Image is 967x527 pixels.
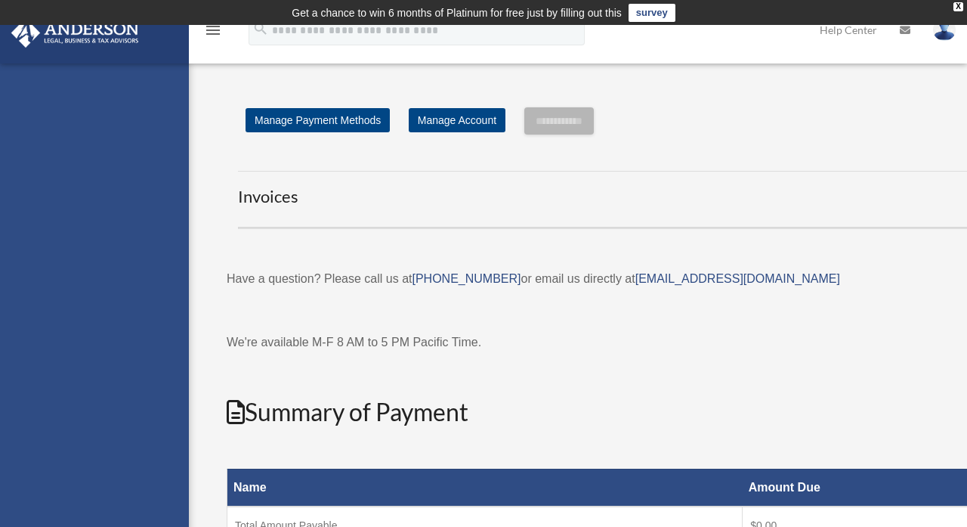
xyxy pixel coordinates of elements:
div: close [953,2,963,11]
i: menu [204,21,222,39]
img: User Pic [933,19,956,41]
th: Name [227,469,743,507]
a: survey [629,4,675,22]
a: menu [204,26,222,39]
div: Get a chance to win 6 months of Platinum for free just by filling out this [292,4,622,22]
a: Manage Account [409,108,505,132]
a: [PHONE_NUMBER] [412,272,521,285]
a: [EMAIL_ADDRESS][DOMAIN_NAME] [635,272,840,285]
img: Anderson Advisors Platinum Portal [7,18,144,48]
a: Manage Payment Methods [246,108,390,132]
i: search [252,20,269,37]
